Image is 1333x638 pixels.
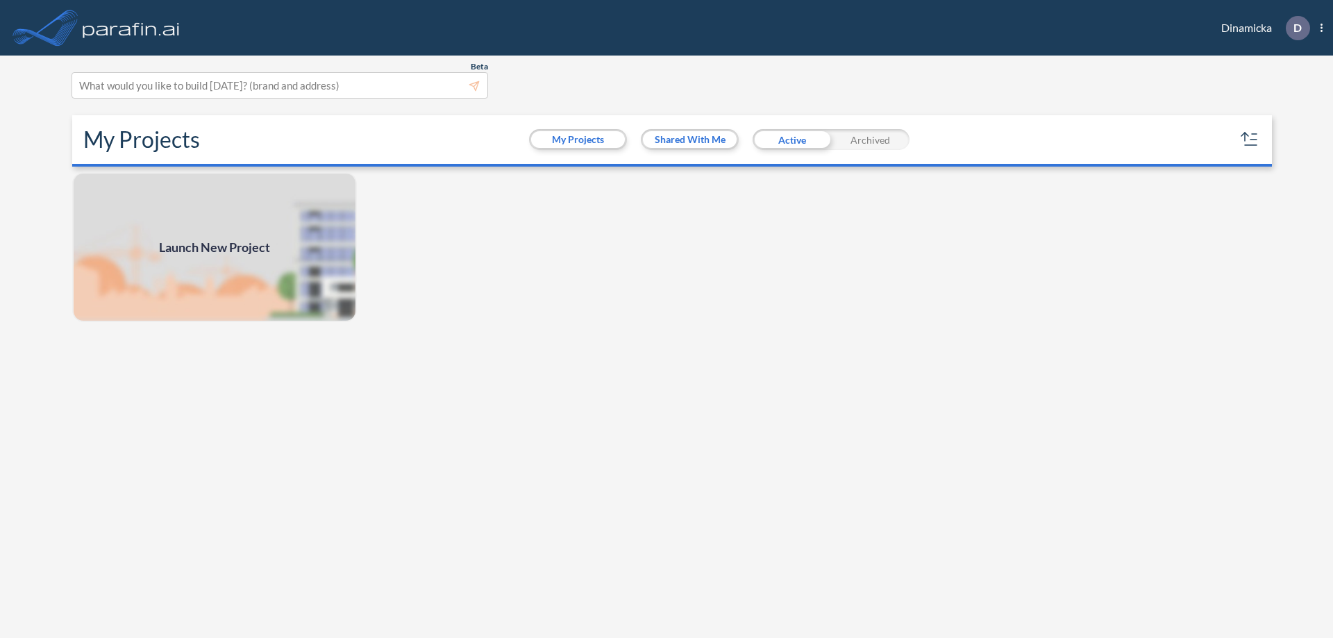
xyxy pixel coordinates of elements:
[72,172,357,322] img: add
[72,172,357,322] a: Launch New Project
[1239,128,1261,151] button: sort
[831,129,909,150] div: Archived
[643,131,737,148] button: Shared With Me
[753,129,831,150] div: Active
[83,126,200,153] h2: My Projects
[159,238,270,257] span: Launch New Project
[471,61,488,72] span: Beta
[1200,16,1323,40] div: Dinamicka
[531,131,625,148] button: My Projects
[1293,22,1302,34] p: D
[80,14,183,42] img: logo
